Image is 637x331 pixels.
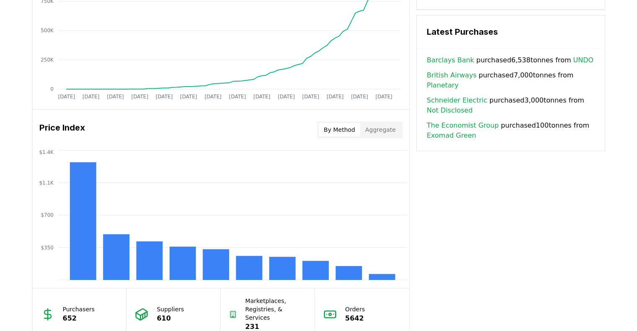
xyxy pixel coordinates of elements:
tspan: [DATE] [82,94,99,100]
tspan: 500K [41,28,54,33]
tspan: [DATE] [327,94,344,100]
a: Barclays Bank [427,55,474,65]
tspan: [DATE] [58,94,75,100]
tspan: 250K [41,57,54,63]
button: By Method [319,123,360,136]
button: Aggregate [360,123,401,136]
p: Marketplaces, Registries, & Services [245,297,307,322]
a: Planetary [427,80,459,90]
a: The Economist Group [427,121,499,131]
h3: Latest Purchases [427,26,595,38]
tspan: 0 [50,86,54,92]
tspan: [DATE] [107,94,124,100]
tspan: [DATE] [204,94,222,100]
p: 610 [157,313,184,323]
tspan: $350 [41,245,54,251]
tspan: [DATE] [131,94,148,100]
h3: Price Index [39,121,85,138]
span: purchased 6,538 tonnes from [427,55,593,65]
p: 5642 [345,313,365,323]
a: Not Disclosed [427,105,473,115]
tspan: [DATE] [375,94,392,100]
tspan: $700 [41,212,54,218]
tspan: [DATE] [351,94,368,100]
a: British Airways [427,70,477,80]
tspan: $1.1K [39,180,54,186]
p: 652 [63,313,95,323]
a: Exomad Green [427,131,476,141]
span: purchased 7,000 tonnes from [427,70,595,90]
a: Schneider Electric [427,95,487,105]
p: Orders [345,305,365,313]
tspan: [DATE] [229,94,246,100]
tspan: [DATE] [302,94,319,100]
span: purchased 3,000 tonnes from [427,95,595,115]
p: Suppliers [157,305,184,313]
tspan: [DATE] [180,94,197,100]
tspan: [DATE] [278,94,295,100]
tspan: [DATE] [253,94,271,100]
tspan: $1.4K [39,149,54,155]
a: UNDO [573,55,593,65]
span: purchased 100 tonnes from [427,121,595,141]
p: Purchasers [63,305,95,313]
tspan: [DATE] [155,94,173,100]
